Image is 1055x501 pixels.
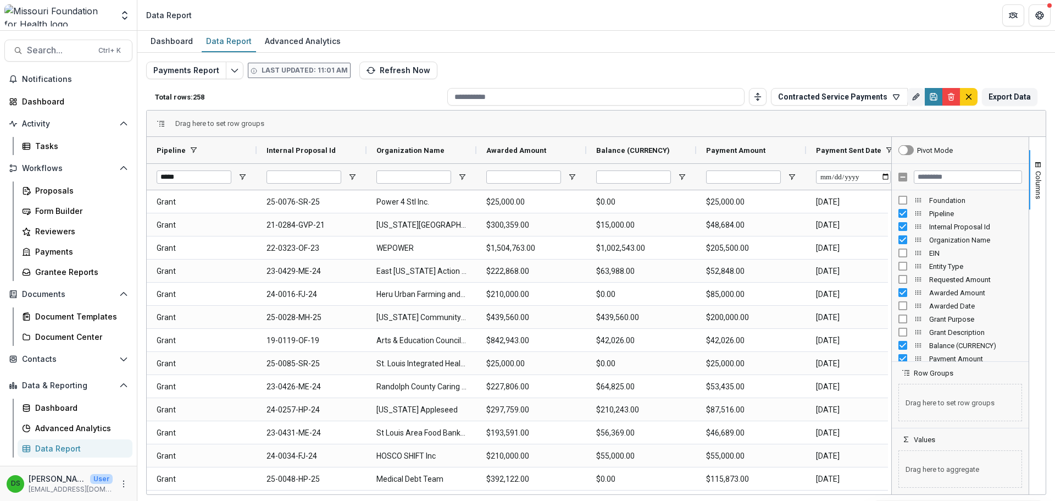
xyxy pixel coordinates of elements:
span: EIN [929,249,1022,257]
div: Proposals [35,185,124,196]
span: Grant Purpose [929,315,1022,323]
a: Form Builder [18,202,132,220]
span: $297,759.00 [486,399,576,421]
span: Drag here to set row groups [175,119,264,128]
span: $42,026.00 [596,329,686,352]
input: Payment Sent Date Filter Input [816,170,891,184]
button: Open Data & Reporting [4,377,132,394]
span: Activity [22,119,115,129]
span: $227,806.00 [486,376,576,398]
span: $25,000.00 [486,353,576,375]
span: Documents [22,290,115,299]
input: Internal Proposal Id Filter Input [266,170,341,184]
button: Open Contacts [4,350,132,368]
div: Pipeline Column [892,207,1029,220]
span: [DATE] [816,237,906,260]
div: Form Builder [35,205,124,217]
button: Search... [4,40,132,62]
input: Organization Name Filter Input [376,170,451,184]
button: Open Filter Menu [787,173,796,181]
span: [DATE] [816,399,906,421]
span: $392,122.00 [486,468,576,491]
button: Notifications [4,70,132,88]
span: Balance (CURRENCY) [929,342,1022,350]
span: WEPOWER [376,237,467,260]
span: Grant [157,214,247,236]
span: $300,359.00 [486,214,576,236]
span: 21-0284-GVP-21 [266,214,357,236]
span: [US_STATE] Community Doula Council, LLC [376,306,467,329]
span: Grant [157,191,247,213]
span: Grant [157,399,247,421]
span: Requested Amount [929,276,1022,284]
div: Requested Amount Column [892,273,1029,286]
span: $115,873.00 [706,468,796,491]
a: Grantee Reports [18,263,132,281]
p: Total rows: 258 [155,93,443,101]
span: Entity Type [929,262,1022,271]
span: [DATE] [816,329,906,352]
span: Organization Name [376,146,445,155]
a: Tasks [18,137,132,155]
button: default [960,88,978,106]
span: Awarded Amount [929,289,1022,297]
a: Dashboard [18,399,132,417]
div: Pivot Mode [917,146,953,155]
span: [DATE] [816,191,906,213]
span: 24-0034-FJ-24 [266,445,357,467]
button: Save [925,88,942,106]
span: $53,435.00 [706,376,796,398]
div: Ctrl + K [96,45,123,57]
span: East [US_STATE] Action Agency Inc [376,260,467,283]
span: Internal Proposal Id [266,146,336,155]
a: Document Center [18,328,132,346]
button: Open Filter Menu [458,173,467,181]
span: [DATE] [816,214,906,236]
span: Grant [157,306,247,329]
button: Payments Report [146,62,226,79]
span: $842,943.00 [486,329,576,352]
span: Awarded Amount [486,146,546,155]
div: Payments [35,246,124,257]
span: $63,988.00 [596,260,686,283]
button: Open Filter Menu [238,173,247,181]
div: Awarded Date Column [892,299,1029,312]
span: Search... [27,45,92,56]
span: Payment Amount [706,146,765,155]
div: Document Center [35,331,124,343]
span: [DATE] [816,283,906,306]
span: 25-0076-SR-25 [266,191,357,213]
span: Data & Reporting [22,381,115,390]
span: 25-0085-SR-25 [266,353,357,375]
button: Open Activity [4,115,132,133]
span: $210,000.00 [486,283,576,306]
span: 24-0257-HP-24 [266,399,357,421]
button: Get Help [1029,4,1051,26]
span: $0.00 [596,283,686,306]
input: Filter Columns Input [914,170,1022,184]
div: Dashboard [22,96,124,107]
span: Grant [157,422,247,444]
div: Grantee Reports [35,266,124,278]
div: Row Groups [892,377,1029,428]
div: Data Report [146,9,192,21]
span: Grant [157,468,247,491]
div: Grant Purpose Column [892,312,1029,326]
div: Entity Type Column [892,260,1029,273]
span: $1,504,763.00 [486,237,576,260]
a: Proposals [18,181,132,200]
p: User [90,474,113,484]
span: $0.00 [596,468,686,491]
span: Grant Description [929,328,1022,337]
span: 25-0028-MH-25 [266,306,357,329]
span: Grant [157,445,247,467]
span: Grant [157,376,247,398]
span: $193,591.00 [486,422,576,444]
span: [DATE] [816,353,906,375]
div: Advanced Analytics [35,422,124,434]
button: Open Filter Menu [348,173,357,181]
span: [DATE] [816,306,906,329]
a: Data Report [202,31,256,52]
a: Advanced Analytics [18,419,132,437]
span: 23-0426-ME-24 [266,376,357,398]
